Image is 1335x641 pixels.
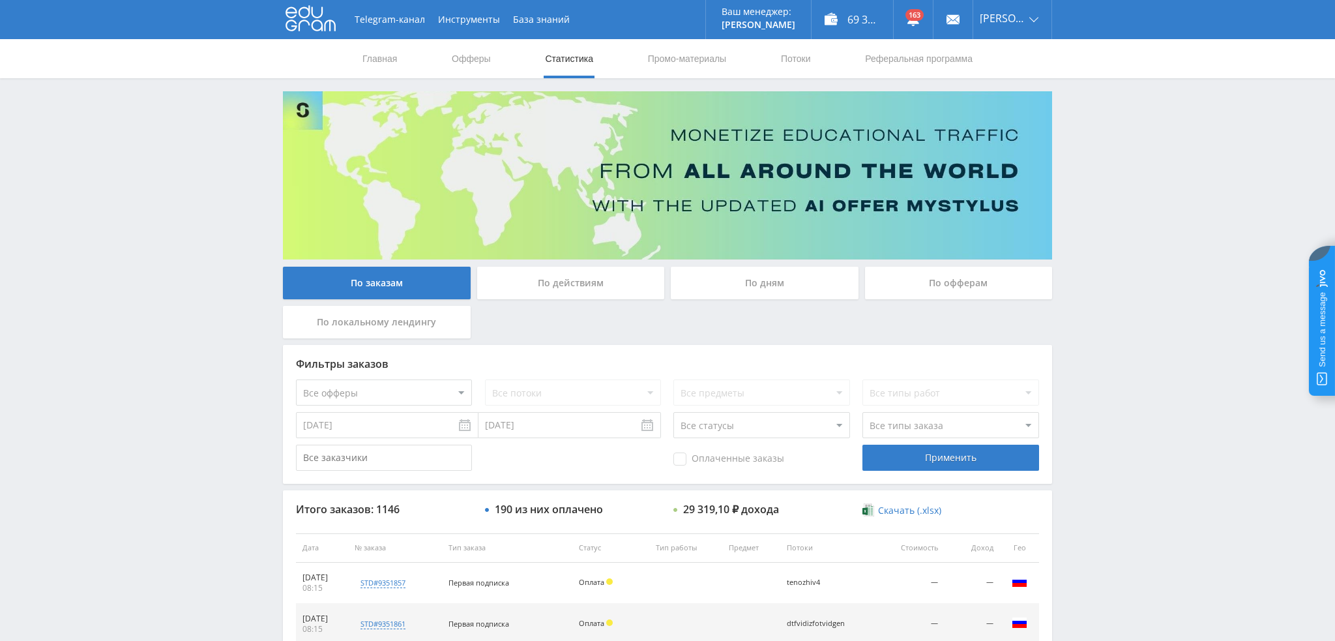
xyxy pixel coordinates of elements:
div: По заказам [283,267,471,299]
div: Применить [862,445,1038,471]
div: По дням [671,267,858,299]
p: Ваш менеджер: [722,7,795,17]
p: [PERSON_NAME] [722,20,795,30]
input: Все заказчики [296,445,472,471]
a: Статистика [544,39,594,78]
span: [PERSON_NAME] [980,13,1025,23]
a: Промо-материалы [647,39,727,78]
span: Оплаченные заказы [673,453,784,466]
div: По действиям [477,267,665,299]
a: Главная [361,39,398,78]
div: По локальному лендингу [283,306,471,338]
a: Офферы [450,39,492,78]
a: Потоки [780,39,812,78]
div: По офферам [865,267,1053,299]
div: Фильтры заказов [296,358,1039,370]
img: Banner [283,91,1052,260]
a: Реферальная программа [864,39,974,78]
